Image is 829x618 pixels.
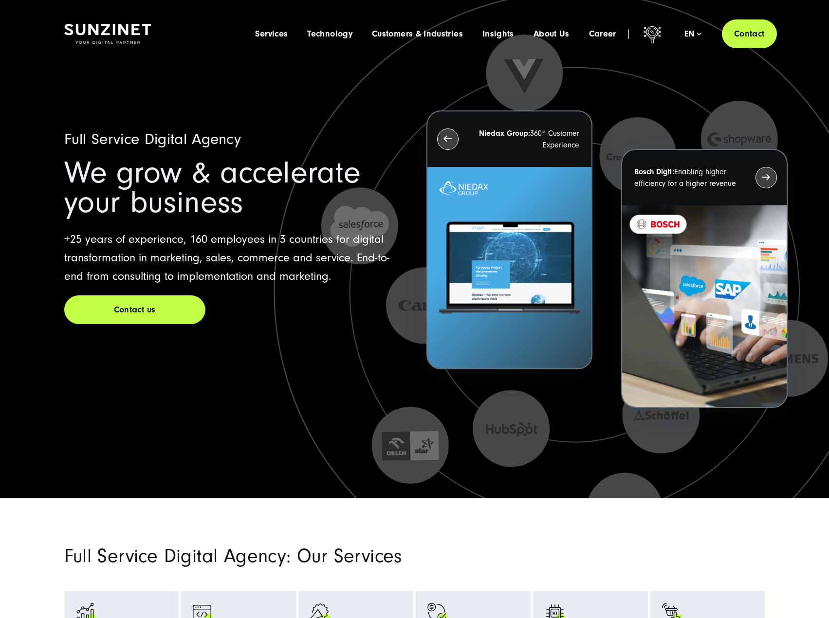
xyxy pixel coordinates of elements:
[64,230,403,286] p: +25 years of experience, 160 employees in 3 countries for digital transformation in marketing, sa...
[64,24,151,44] img: SUNZINET Full Service Digital Agentur
[64,547,527,565] h2: Full Service Digital Agency: Our Services
[372,29,463,39] a: Customers & Industries
[534,29,570,39] a: About Us
[479,129,530,138] strong: Niedax Group:
[64,295,205,324] a: Contact us
[621,149,787,408] button: Bosch Digit:Enabling higher efficiency for a higher revenue recent-project_BOSCH_2024-03
[634,166,737,189] p: Enabling higher efficiency for a higher revenue
[427,167,591,369] img: Letztes Projekt von Niedax. Ein Laptop auf dem die Niedax Website geöffnet ist, auf blauem Hinter...
[722,19,777,48] a: Contact
[64,155,361,220] span: We grow & accelerate your business
[622,205,786,407] img: recent-project_BOSCH_2024-03
[426,110,592,370] button: Niedax Group:360° Customer Experience Letztes Projekt von Niedax. Ein Laptop auf dem die Niedax W...
[482,29,514,39] a: Insights
[476,127,579,151] p: 360° Customer Experience
[307,29,352,39] a: Technology
[255,29,288,39] a: Services
[64,130,241,148] span: Full Service Digital Agency
[634,167,674,176] strong: Bosch Digit:
[589,29,616,39] a: Career
[684,29,701,39] div: en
